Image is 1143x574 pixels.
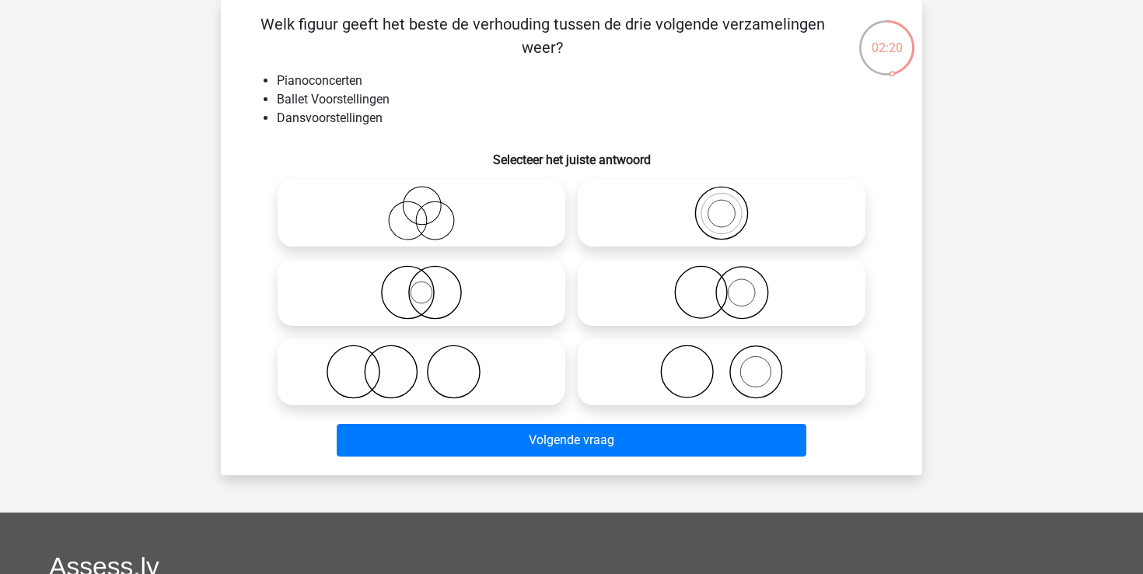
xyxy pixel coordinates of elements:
div: 02:20 [858,19,916,58]
p: Welk figuur geeft het beste de verhouding tussen de drie volgende verzamelingen weer? [246,12,839,59]
h6: Selecteer het juiste antwoord [246,140,897,167]
li: Ballet Voorstellingen [277,90,897,109]
li: Dansvoorstellingen [277,109,897,128]
button: Volgende vraag [337,424,807,457]
li: Pianoconcerten [277,72,897,90]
